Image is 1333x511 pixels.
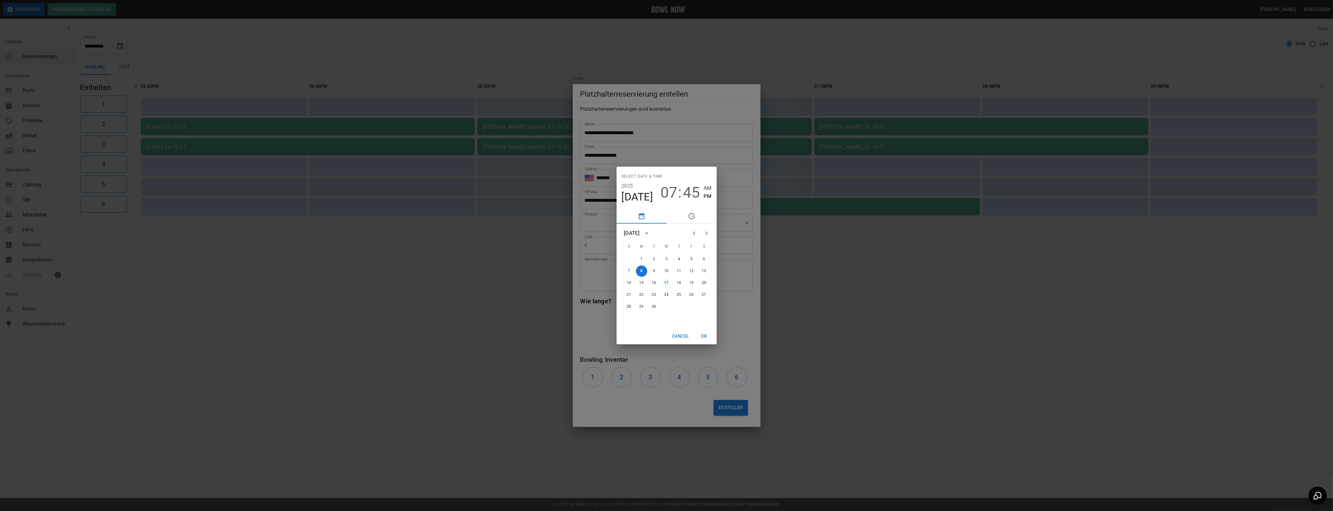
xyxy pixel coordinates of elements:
button: 24 [661,289,672,301]
span: Sunday [623,240,635,253]
span: Wednesday [661,240,672,253]
button: 07 [660,184,677,201]
button: 30 [649,301,660,312]
button: pick time [667,209,717,224]
button: 3 [661,254,672,265]
button: 2025 [622,182,633,190]
span: Tuesday [649,240,660,253]
button: 45 [683,184,700,201]
button: 19 [686,277,697,289]
span: Saturday [699,240,710,253]
button: [DATE] [622,190,653,204]
button: 27 [699,289,710,301]
button: PM [704,192,711,200]
button: 29 [636,301,647,312]
button: 22 [636,289,647,301]
button: 26 [686,289,697,301]
button: calendar view is open, switch to year view [641,228,652,239]
button: Previous month [688,227,700,240]
button: 18 [674,277,685,289]
button: Next month [700,227,713,240]
span: Thursday [674,240,685,253]
button: 8 [636,266,647,277]
button: 23 [649,289,660,301]
button: 15 [636,277,647,289]
button: 9 [649,266,660,277]
button: AM [704,184,711,192]
button: 6 [699,254,710,265]
span: Friday [686,240,697,253]
button: 25 [674,289,685,301]
button: 14 [623,277,635,289]
button: 1 [636,254,647,265]
button: 2 [649,254,660,265]
button: pick date [617,209,667,224]
button: 28 [623,301,635,312]
span: Monday [636,240,647,253]
button: 20 [699,277,710,289]
span: : [678,184,682,201]
button: 7 [623,266,635,277]
button: 16 [649,277,660,289]
button: 4 [674,254,685,265]
button: 10 [661,266,672,277]
button: 5 [686,254,697,265]
button: 13 [699,266,710,277]
button: Cancel [669,331,691,342]
span: Select date & time [622,172,663,182]
button: 12 [686,266,697,277]
button: 21 [623,289,635,301]
button: 11 [674,266,685,277]
button: 17 [661,277,672,289]
button: OK [694,331,714,342]
div: [DATE] [624,230,640,237]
